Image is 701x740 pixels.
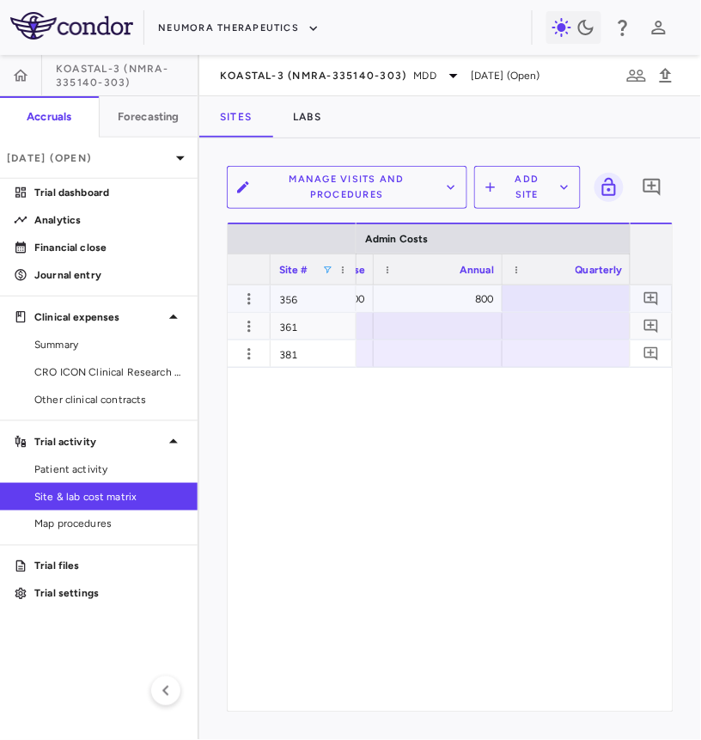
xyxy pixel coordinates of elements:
span: KOASTAL-3 (NMRA-335140-303) [56,62,198,89]
p: Journal entry [34,267,184,283]
div: 800 [389,285,494,313]
span: Admin Costs [365,233,429,245]
span: Map procedures [34,517,184,532]
span: Quarterly [576,264,623,276]
p: Trial settings [34,586,184,602]
button: Labs [272,96,342,138]
p: Trial files [34,559,184,574]
span: Other clinical contracts [34,392,184,407]
button: Add comment [637,173,667,202]
h6: Forecasting [118,109,180,125]
span: Site # [279,264,308,276]
p: Analytics [34,212,184,228]
h6: Accruals [27,109,71,125]
svg: Add comment [643,346,660,362]
span: Annual [460,264,494,276]
img: logo-full-SnFGN8VE.png [10,12,133,40]
span: Patient activity [34,462,184,477]
button: Manage Visits and Procedures [227,166,467,209]
button: Neumora Therapeutics [158,15,320,42]
button: Add comment [640,315,663,338]
p: Financial close [34,240,184,255]
svg: Add comment [642,177,662,198]
p: Trial activity [34,434,163,450]
button: Sites [199,96,272,138]
div: 361 [271,313,357,339]
div: 381 [271,340,357,367]
span: [DATE] (Open) [471,68,540,83]
p: [DATE] (Open) [7,150,170,166]
svg: Add comment [643,318,660,334]
span: KOASTAL-3 (NMRA-335140-303) [220,69,407,83]
div: 356 [271,285,357,312]
button: Add Site [474,166,582,209]
span: Summary [34,337,184,352]
span: Site & lab cost matrix [34,489,184,505]
svg: Add comment [643,290,660,307]
button: Add comment [640,287,663,310]
button: Add comment [640,342,663,365]
p: Clinical expenses [34,309,163,325]
span: MDD [414,68,436,83]
span: CRO ICON Clinical Research Limited [34,364,184,380]
p: Trial dashboard [34,185,184,200]
span: Lock grid [588,173,624,202]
